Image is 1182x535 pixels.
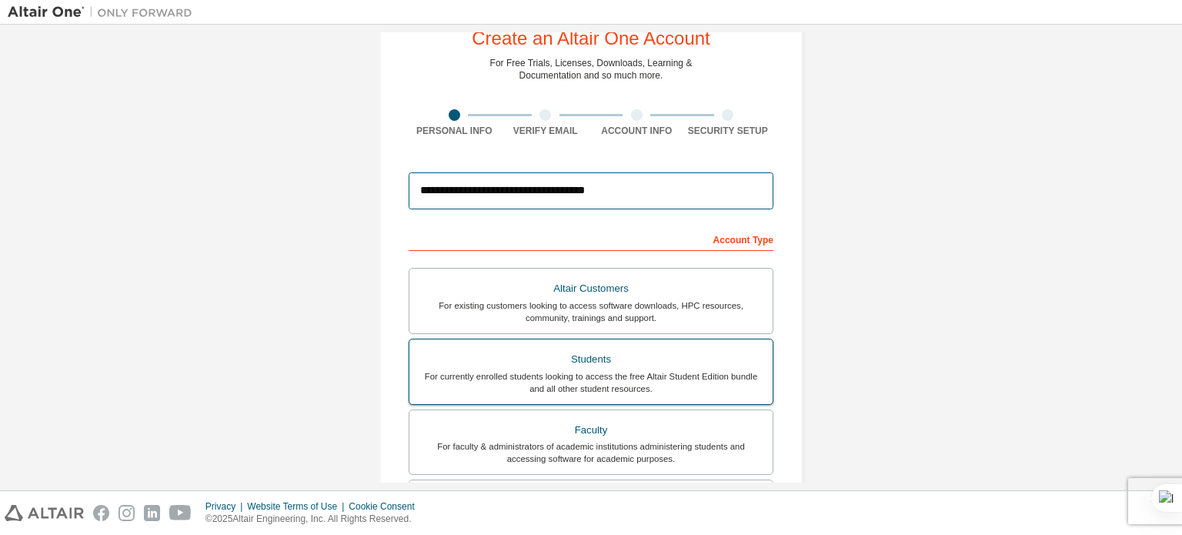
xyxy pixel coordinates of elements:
img: facebook.svg [93,505,109,521]
div: Personal Info [409,125,500,137]
div: For currently enrolled students looking to access the free Altair Student Edition bundle and all ... [419,370,763,395]
div: Altair Customers [419,278,763,299]
div: Account Type [409,226,773,251]
div: For Free Trials, Licenses, Downloads, Learning & Documentation and so much more. [490,57,693,82]
img: linkedin.svg [144,505,160,521]
p: © 2025 Altair Engineering, Inc. All Rights Reserved. [205,513,424,526]
div: For faculty & administrators of academic institutions administering students and accessing softwa... [419,440,763,465]
div: Website Terms of Use [247,500,349,513]
div: Verify Email [500,125,592,137]
div: Account Info [591,125,683,137]
img: instagram.svg [119,505,135,521]
div: Create an Altair One Account [472,29,710,48]
div: Students [419,349,763,370]
div: For existing customers looking to access software downloads, HPC resources, community, trainings ... [419,299,763,324]
img: youtube.svg [169,505,192,521]
div: Cookie Consent [349,500,423,513]
img: Altair One [8,5,200,20]
div: Faculty [419,420,763,441]
div: Privacy [205,500,247,513]
img: altair_logo.svg [5,505,84,521]
div: Security Setup [683,125,774,137]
